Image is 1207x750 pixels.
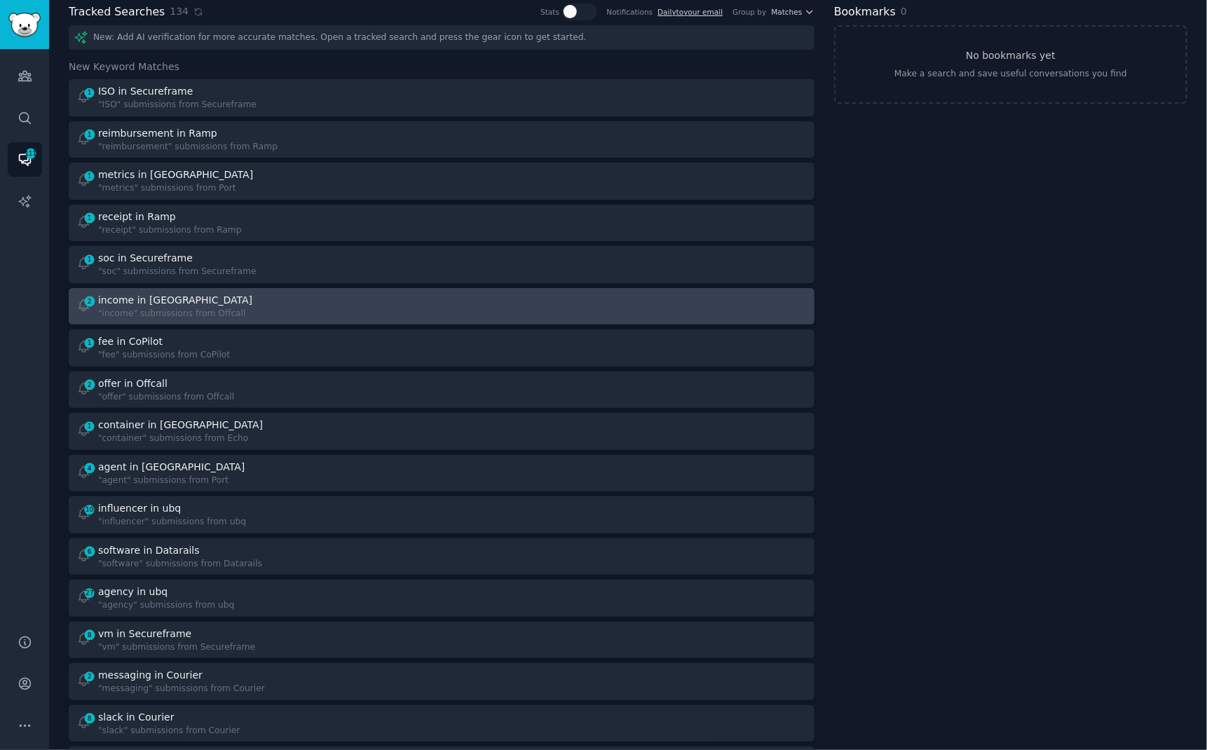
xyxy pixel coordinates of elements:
[540,7,559,17] div: Stats
[732,7,766,17] div: Group by
[98,210,176,224] div: receipt in Ramp
[69,79,814,116] a: 1ISO in Secureframe"ISO" submissions from Secureframe
[98,543,200,558] div: software in Datarails
[83,463,96,473] span: 4
[69,413,814,450] a: 1container in [GEOGRAPHIC_DATA]"container" submissions from Echo
[98,418,263,432] div: container in [GEOGRAPHIC_DATA]
[83,588,96,598] span: 27
[98,599,234,612] div: "agency" submissions from ubq
[69,25,814,50] div: New: Add AI verification for more accurate matches. Open a tracked search and press the gear icon...
[69,163,814,200] a: 1metrics in [GEOGRAPHIC_DATA]"metrics" submissions from Port
[98,376,168,391] div: offer in Offcall
[98,641,255,654] div: "vm" submissions from Secureframe
[69,538,814,575] a: 6software in Datarails"software" submissions from Datarails
[98,627,191,641] div: vm in Secureframe
[98,501,181,516] div: influencer in ubq
[98,308,255,320] div: "income" submissions from Offcall
[83,714,96,723] span: 8
[98,710,174,725] div: slack in Courier
[98,668,203,683] div: messaging in Courier
[69,121,814,158] a: 1reimbursement in Ramp"reimbursement" submissions from Ramp
[69,580,814,617] a: 27agency in ubq"agency" submissions from ubq
[83,505,96,514] span: 10
[98,266,257,278] div: "soc" submissions from Secureframe
[98,585,168,599] div: agency in ubq
[69,246,814,283] a: 1soc in Secureframe"soc" submissions from Secureframe
[98,432,266,445] div: "container" submissions from Echo
[69,371,814,409] a: 2offer in Offcall"offer" submissions from Offcall
[772,7,814,17] button: Matches
[607,7,653,17] div: Notifications
[69,205,814,242] a: 1receipt in Ramp"receipt" submissions from Ramp
[98,84,193,99] div: ISO in Secureframe
[83,254,96,264] span: 1
[83,296,96,306] span: 2
[98,334,163,349] div: fee in CoPilot
[83,130,96,139] span: 1
[83,88,96,97] span: 1
[894,68,1127,81] div: Make a search and save useful conversations you find
[98,460,245,475] div: agent in [GEOGRAPHIC_DATA]
[8,13,41,37] img: GummySearch logo
[83,671,96,681] span: 2
[98,99,257,111] div: "ISO" submissions from Secureframe
[98,251,193,266] div: soc in Secureframe
[98,126,217,141] div: reimbursement in Ramp
[69,288,814,325] a: 2income in [GEOGRAPHIC_DATA]"income" submissions from Offcall
[901,6,907,17] span: 0
[772,7,803,17] span: Matches
[25,149,37,158] span: 111
[98,293,252,308] div: income in [GEOGRAPHIC_DATA]
[657,8,723,16] a: Dailytoyour email
[98,168,253,182] div: metrics in [GEOGRAPHIC_DATA]
[83,171,96,181] span: 1
[69,455,814,492] a: 4agent in [GEOGRAPHIC_DATA]"agent" submissions from Port
[83,547,96,557] span: 6
[69,329,814,367] a: 1fee in CoPilot"fee" submissions from CoPilot
[69,4,165,21] h2: Tracked Searches
[83,380,96,390] span: 2
[966,48,1056,63] h3: No bookmarks yet
[83,338,96,348] span: 1
[98,349,230,362] div: "fee" submissions from CoPilot
[69,60,179,74] span: New Keyword Matches
[98,475,247,487] div: "agent" submissions from Port
[170,4,189,19] span: 134
[98,141,278,154] div: "reimbursement" submissions from Ramp
[69,622,814,659] a: 8vm in Secureframe"vm" submissions from Secureframe
[98,224,242,237] div: "receipt" submissions from Ramp
[83,421,96,431] span: 1
[834,4,896,21] h2: Bookmarks
[98,558,262,571] div: "software" submissions from Datarails
[834,25,1187,104] a: No bookmarks yetMake a search and save useful conversations you find
[69,705,814,742] a: 8slack in Courier"slack" submissions from Courier
[83,213,96,223] span: 1
[69,496,814,533] a: 10influencer in ubq"influencer" submissions from ubq
[98,683,265,695] div: "messaging" submissions from Courier
[98,182,256,195] div: "metrics" submissions from Port
[8,142,42,177] a: 111
[69,663,814,700] a: 2messaging in Courier"messaging" submissions from Courier
[98,725,240,737] div: "slack" submissions from Courier
[98,391,234,404] div: "offer" submissions from Offcall
[98,516,246,529] div: "influencer" submissions from ubq
[83,630,96,640] span: 8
